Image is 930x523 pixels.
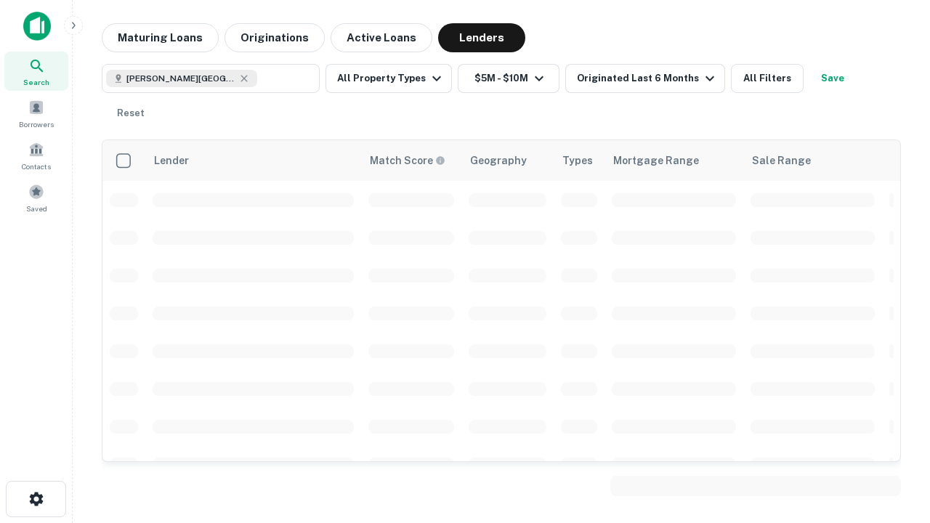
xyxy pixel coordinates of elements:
[554,140,604,181] th: Types
[857,407,930,477] iframe: Chat Widget
[4,136,68,175] a: Contacts
[438,23,525,52] button: Lenders
[613,152,699,169] div: Mortgage Range
[470,152,527,169] div: Geography
[370,153,442,169] h6: Match Score
[4,52,68,91] a: Search
[562,152,593,169] div: Types
[23,12,51,41] img: capitalize-icon.png
[752,152,811,169] div: Sale Range
[145,140,361,181] th: Lender
[604,140,743,181] th: Mortgage Range
[4,178,68,217] a: Saved
[731,64,804,93] button: All Filters
[361,140,461,181] th: Capitalize uses an advanced AI algorithm to match your search with the best lender. The match sco...
[23,76,49,88] span: Search
[325,64,452,93] button: All Property Types
[154,152,189,169] div: Lender
[102,23,219,52] button: Maturing Loans
[743,140,882,181] th: Sale Range
[225,23,325,52] button: Originations
[577,70,719,87] div: Originated Last 6 Months
[22,161,51,172] span: Contacts
[4,94,68,133] a: Borrowers
[108,99,154,128] button: Reset
[26,203,47,214] span: Saved
[461,140,554,181] th: Geography
[19,118,54,130] span: Borrowers
[565,64,725,93] button: Originated Last 6 Months
[370,153,445,169] div: Capitalize uses an advanced AI algorithm to match your search with the best lender. The match sco...
[126,72,235,85] span: [PERSON_NAME][GEOGRAPHIC_DATA], [GEOGRAPHIC_DATA]
[458,64,559,93] button: $5M - $10M
[809,64,856,93] button: Save your search to get updates of matches that match your search criteria.
[331,23,432,52] button: Active Loans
